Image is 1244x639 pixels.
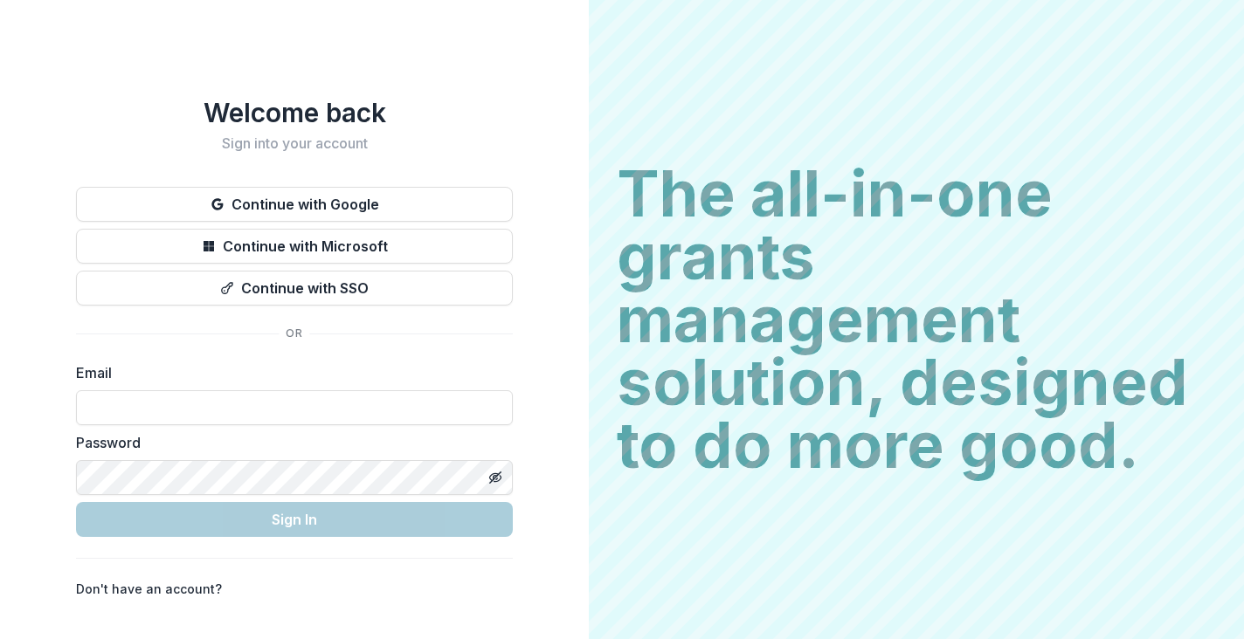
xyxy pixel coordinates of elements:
button: Continue with Microsoft [76,229,513,264]
button: Continue with Google [76,187,513,222]
h2: Sign into your account [76,135,513,152]
label: Password [76,432,502,453]
p: Don't have an account? [76,580,222,598]
button: Toggle password visibility [481,464,509,491]
h1: Welcome back [76,97,513,128]
button: Sign In [76,502,513,537]
label: Email [76,362,502,383]
button: Continue with SSO [76,271,513,306]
